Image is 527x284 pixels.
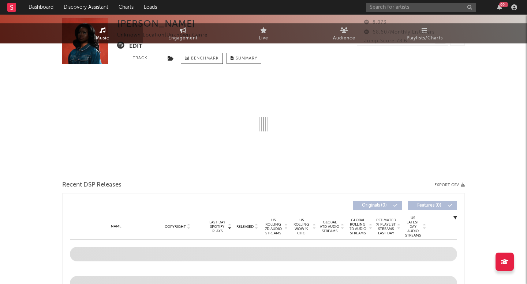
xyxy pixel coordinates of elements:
button: Features(0) [408,201,457,210]
a: Playlists/Charts [384,23,465,43]
span: Recent DSP Releases [62,181,122,189]
div: [PERSON_NAME] [117,18,195,29]
span: US Rolling WoW % Chg [291,218,311,235]
span: Released [236,224,254,229]
span: Live [259,34,268,43]
button: Originals(0) [353,201,402,210]
span: Music [96,34,109,43]
span: Engagement [168,34,198,43]
span: Audience [333,34,355,43]
span: Copyright [165,224,186,229]
a: Music [62,23,143,43]
a: Audience [304,23,384,43]
button: 99+ [497,4,502,10]
span: Estimated % Playlist Streams Last Day [376,218,396,235]
span: Features ( 0 ) [412,203,446,208]
span: US Rolling 7D Audio Streams [263,218,283,235]
span: US Latest Day Audio Streams [404,216,422,238]
span: Global ATD Audio Streams [319,220,340,233]
input: Search for artists [366,3,476,12]
a: Engagement [143,23,223,43]
span: 8,073 [364,20,386,25]
button: Export CSV [434,183,465,187]
span: Last Day Spotify Plays [208,220,227,233]
span: Originals ( 0 ) [358,203,391,208]
span: Playlists/Charts [407,34,443,43]
a: Live [223,23,304,43]
span: Global Rolling 7D Audio Streams [348,218,368,235]
div: Name [85,224,147,229]
div: 99 + [499,2,508,7]
button: Edit [129,42,142,51]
